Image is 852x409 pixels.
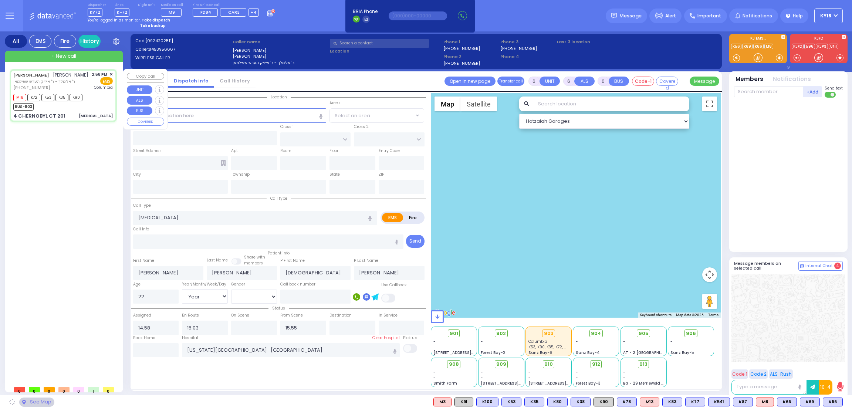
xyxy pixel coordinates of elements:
[496,361,506,368] span: 909
[733,398,753,406] div: K87
[244,260,263,266] span: members
[825,91,836,98] label: Turn off text
[829,44,838,49] a: Util
[433,344,436,350] span: -
[547,398,568,406] div: BLS
[670,350,694,355] span: Sanz Bay-5
[731,369,748,379] button: Code 1
[109,71,113,78] span: ✕
[623,369,625,375] span: -
[528,381,598,386] span: [STREET_ADDRESS][PERSON_NAME]
[481,344,483,350] span: -
[571,398,591,406] div: BLS
[133,226,149,232] label: Call Info
[623,344,625,350] span: -
[825,85,843,91] span: Send text
[233,60,328,66] label: ר' אלימלך - ר' אייזיק הערש שפילמאן
[329,100,341,106] label: Areas
[233,53,328,60] label: [PERSON_NAME]
[145,38,173,44] span: [0924202511]
[640,398,659,406] div: M13
[576,369,578,375] span: -
[500,54,555,60] span: Phone 4
[528,350,552,355] span: Sanz Bay-6
[13,85,50,91] span: [PHONE_NUMBER]
[571,398,591,406] div: K38
[594,398,614,406] div: K90
[500,39,555,45] span: Phone 3
[244,254,265,260] small: Share with
[632,77,654,86] button: Code-1
[354,124,369,130] label: Cross 2
[221,160,226,166] span: Other building occupants
[88,3,106,7] label: Dispatcher
[5,35,27,48] div: All
[115,3,129,7] label: Lines
[685,398,705,406] div: BLS
[135,46,230,53] label: Caller:
[264,250,293,256] span: Patient info
[433,369,436,375] span: -
[623,381,665,386] span: BG - 29 Merriewold S.
[823,398,843,406] div: BLS
[617,398,637,406] div: BLS
[708,398,730,406] div: K541
[13,112,65,120] div: 4 CHERNOBYL CT 201
[13,78,88,85] span: ר' אלימלך - ר' אייזיק הערש שפילמאן
[433,381,457,386] span: Smith Farm
[576,350,600,355] span: Sanz Bay-4
[14,387,25,392] span: 0
[665,13,676,19] span: Alert
[329,312,352,318] label: Destination
[133,148,162,154] label: Street Address
[544,361,553,368] span: 910
[557,39,637,45] label: Last 3 location
[454,398,473,406] div: K91
[685,398,705,406] div: K77
[528,339,547,344] span: Columbia
[233,39,328,45] label: Caller name
[773,75,811,84] button: Notifications
[528,344,571,350] span: K53, K90, K35, K72, M16
[433,398,452,406] div: ALS
[53,72,88,78] span: [PERSON_NAME]
[231,148,238,154] label: Apt
[231,172,250,178] label: Township
[524,398,544,406] div: K35
[435,97,460,111] button: Show street map
[140,23,166,28] strong: Take backup
[433,350,503,355] span: [STREET_ADDRESS][PERSON_NAME]
[280,281,315,287] label: Call back number
[617,398,637,406] div: K78
[127,96,152,105] button: ALS
[251,9,257,15] span: +4
[280,312,303,318] label: From Scene
[591,330,601,337] span: 904
[169,9,175,15] span: M9
[51,53,76,60] span: + New call
[670,339,673,344] span: -
[103,387,114,392] span: 0
[501,398,521,406] div: BLS
[481,375,483,381] span: -
[481,381,551,386] span: [STREET_ADDRESS][PERSON_NAME]
[335,112,370,119] span: Select an area
[207,257,228,263] label: Last Name
[13,103,34,111] span: BUS-903
[497,77,524,86] button: Transfer call
[142,17,170,23] strong: Take dispatch
[433,308,457,318] a: Open this area in Google Maps (opens a new window)
[496,330,506,337] span: 902
[640,398,659,406] div: ALS
[524,398,544,406] div: BLS
[44,387,55,392] span: 0
[733,398,753,406] div: BLS
[756,398,774,406] div: M8
[200,9,211,15] span: FD84
[576,344,578,350] span: -
[127,118,164,126] button: COVERED
[619,12,642,20] span: Message
[268,305,289,311] span: Status
[389,11,447,20] input: (000)000-00000
[133,312,151,318] label: Assigned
